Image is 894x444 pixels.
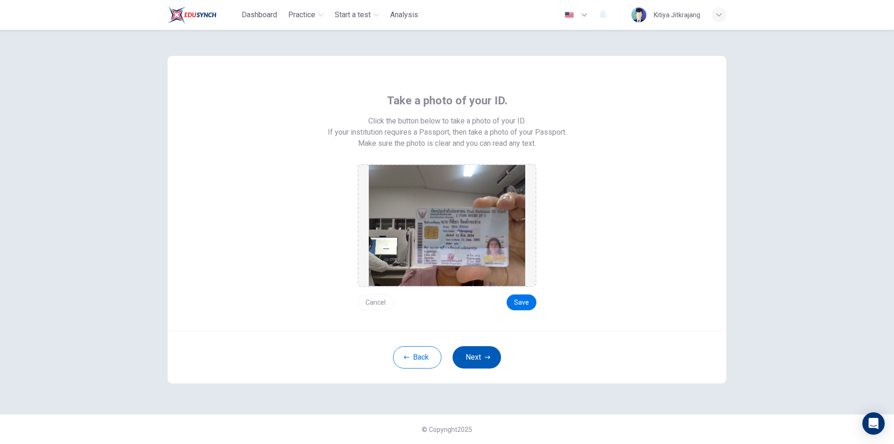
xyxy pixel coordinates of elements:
[168,6,217,24] img: Train Test logo
[631,7,646,22] img: Profile picture
[386,7,422,23] button: Analysis
[358,138,536,149] span: Make sure the photo is clear and you can read any text.
[387,93,508,108] span: Take a photo of your ID.
[507,294,536,310] button: Save
[328,116,567,138] span: Click the button below to take a photo of your ID. If your institution requires a Passport, then ...
[168,6,238,24] a: Train Test logo
[393,346,441,369] button: Back
[862,412,885,435] div: Open Intercom Messenger
[369,165,525,286] img: preview screemshot
[654,9,700,20] div: Kitiya Jitkrajang
[284,7,327,23] button: Practice
[331,7,383,23] button: Start a test
[335,9,371,20] span: Start a test
[242,9,277,20] span: Dashboard
[422,426,472,433] span: © Copyright 2025
[390,9,418,20] span: Analysis
[358,294,393,310] button: Cancel
[288,9,315,20] span: Practice
[238,7,281,23] button: Dashboard
[453,346,501,369] button: Next
[563,12,575,19] img: en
